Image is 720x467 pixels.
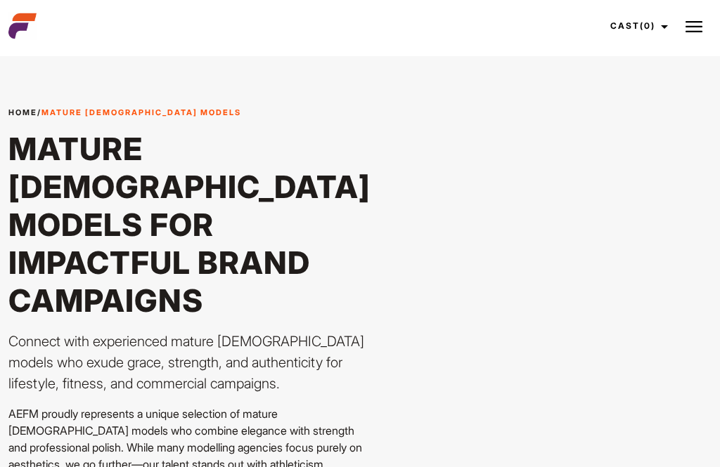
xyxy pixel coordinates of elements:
[8,130,371,320] h1: Mature [DEMOGRAPHIC_DATA] Models for Impactful Brand Campaigns
[8,107,37,117] a: Home
[41,107,241,117] strong: Mature [DEMOGRAPHIC_DATA] Models
[8,12,37,40] img: cropped-aefm-brand-fav-22-square.png
[686,18,702,35] img: Burger icon
[640,20,655,31] span: (0)
[8,331,371,394] p: Connect with experienced mature [DEMOGRAPHIC_DATA] models who exude grace, strength, and authenti...
[8,107,241,119] span: /
[598,7,676,45] a: Cast(0)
